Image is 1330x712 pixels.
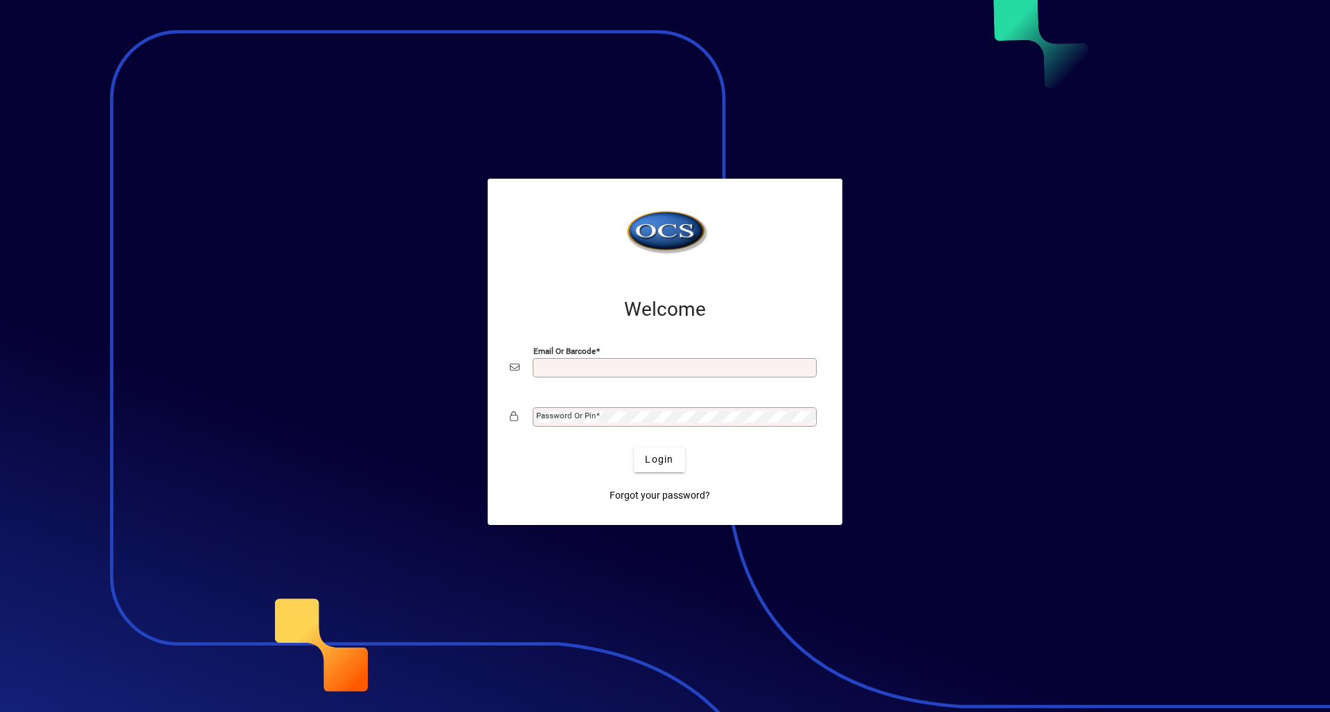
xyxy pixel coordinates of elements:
[645,452,673,467] span: Login
[604,483,716,508] a: Forgot your password?
[634,447,684,472] button: Login
[533,346,596,355] mat-label: Email or Barcode
[510,298,820,321] h2: Welcome
[536,411,596,420] mat-label: Password or Pin
[610,488,710,503] span: Forgot your password?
